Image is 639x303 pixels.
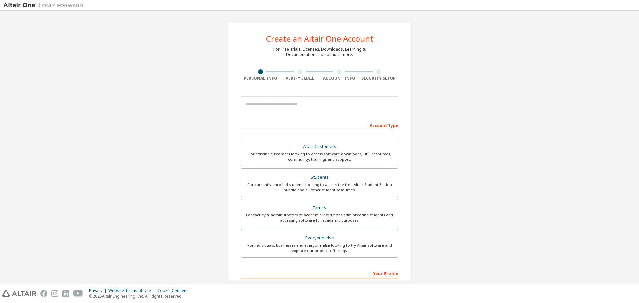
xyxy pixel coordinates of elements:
div: Students [245,173,394,182]
div: For Free Trials, Licenses, Downloads, Learning & Documentation and so much more. [273,47,366,57]
div: For existing customers looking to access software downloads, HPC resources, community, trainings ... [245,151,394,162]
img: Altair One [3,2,87,9]
div: For currently enrolled students looking to access the free Altair Student Edition bundle and all ... [245,182,394,193]
div: Personal Info [241,76,280,81]
div: Verify Email [280,76,320,81]
div: Privacy [89,288,108,293]
div: For individuals, businesses and everyone else looking to try Altair software and explore our prod... [245,243,394,253]
img: youtube.svg [73,290,83,297]
img: instagram.svg [51,290,58,297]
div: Altair Customers [245,142,394,151]
div: Create an Altair One Account [266,35,373,43]
div: Security Setup [359,76,399,81]
div: Your Profile [241,268,398,278]
div: Website Terms of Use [108,288,157,293]
img: facebook.svg [40,290,47,297]
div: For faculty & administrators of academic institutions administering students and accessing softwa... [245,212,394,223]
div: Cookie Consent [157,288,192,293]
div: Account Type [241,120,398,130]
img: altair_logo.svg [2,290,36,297]
div: Account Info [319,76,359,81]
img: linkedin.svg [62,290,69,297]
div: Everyone else [245,233,394,243]
div: Faculty [245,203,394,213]
p: © 2025 Altair Engineering, Inc. All Rights Reserved. [89,293,192,299]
